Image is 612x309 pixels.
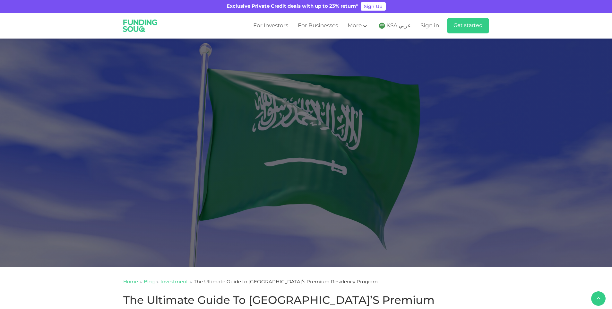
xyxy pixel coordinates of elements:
[361,2,386,11] a: Sign Up
[379,22,385,29] img: SA Flag
[453,23,483,28] span: Get started
[296,21,340,31] a: For Businesses
[118,14,162,37] img: Logo
[386,22,411,30] span: KSA عربي
[420,23,439,29] span: Sign in
[194,278,378,286] div: The Ultimate Guide to [GEOGRAPHIC_DATA]’s Premium Residency Program
[252,21,290,31] a: For Investors
[591,291,606,306] button: back
[348,23,362,29] span: More
[227,3,358,10] div: Exclusive Private Credit deals with up to 23% return*
[419,21,439,31] a: Sign in
[144,280,155,284] a: Blog
[123,280,138,284] a: Home
[160,280,188,284] a: Investment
